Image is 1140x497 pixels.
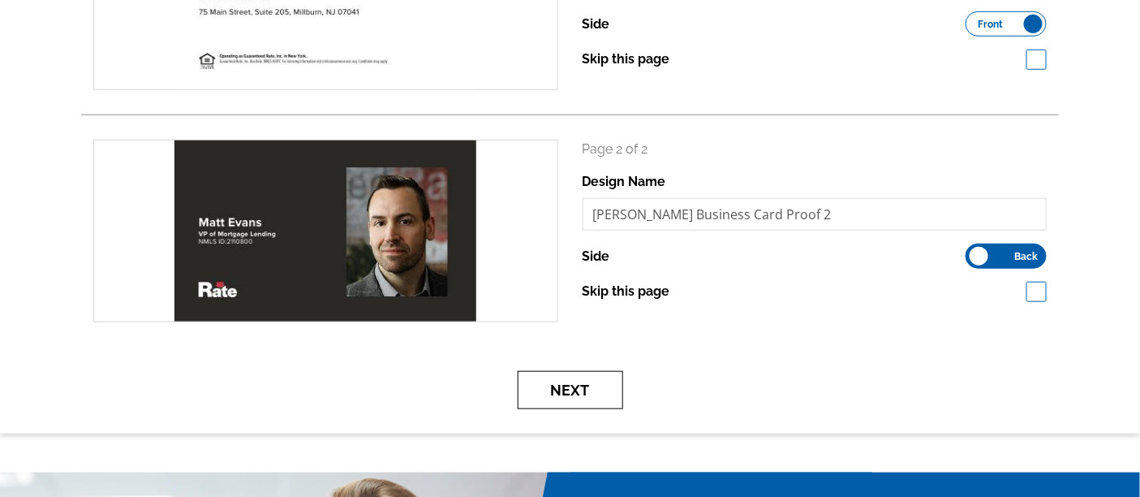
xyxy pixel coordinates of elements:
label: Skip this page [583,50,670,69]
p: Page 2 of 2 [583,140,1048,159]
span: Front [979,20,1004,28]
label: Side [583,15,610,34]
button: Next [518,371,623,409]
span: Back [1014,253,1038,261]
input: File Name [583,198,1048,231]
label: Design Name [583,172,666,192]
label: Skip this page [583,282,670,301]
label: Side [583,247,610,266]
